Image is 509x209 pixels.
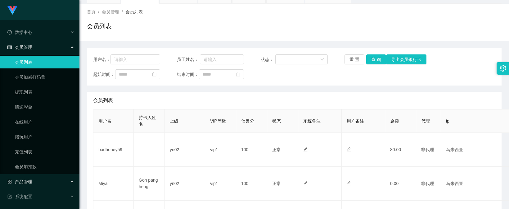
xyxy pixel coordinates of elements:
[177,71,199,78] span: 结束时间：
[125,9,143,14] span: 会员列表
[272,118,281,123] span: 状态
[236,72,240,77] i: 图标: calendar
[7,6,17,15] img: logo.9652507e.png
[210,118,226,123] span: VIP等级
[15,131,74,143] a: 陪玩用户
[15,86,74,98] a: 提现列表
[122,9,123,14] span: /
[347,181,351,185] i: 图标: edit
[93,56,110,63] span: 用户名：
[152,72,156,77] i: 图标: calendar
[177,56,200,63] span: 员工姓名：
[15,160,74,173] a: 会员加扣款
[15,116,74,128] a: 在线用户
[7,30,32,35] span: 数据中心
[7,30,12,35] i: 图标: check-circle-o
[345,54,364,64] button: 重 置
[205,133,236,167] td: vip1
[241,118,254,123] span: 信誉分
[303,118,321,123] span: 系统备注
[7,45,32,50] span: 会员管理
[93,167,134,201] td: Miya
[170,118,178,123] span: 上级
[93,97,113,104] span: 会员列表
[421,181,434,186] span: 非代理
[499,65,506,72] i: 图标: setting
[236,167,267,201] td: 100
[303,181,308,185] i: 图标: edit
[15,101,74,113] a: 赠送彩金
[98,118,111,123] span: 用户名
[87,9,96,14] span: 首页
[205,167,236,201] td: vip1
[446,118,449,123] span: ip
[110,54,160,64] input: 请输入
[7,179,32,184] span: 产品管理
[366,54,386,64] button: 查 询
[7,45,12,49] i: 图标: table
[165,167,205,201] td: yn02
[102,9,119,14] span: 会员管理
[7,179,12,184] i: 图标: appstore-o
[385,133,416,167] td: 80.00
[347,147,351,151] i: 图标: edit
[236,133,267,167] td: 100
[386,54,426,64] button: 导出会员银行卡
[261,56,275,63] span: 状态：
[200,54,244,64] input: 请输入
[385,167,416,201] td: 0.00
[15,146,74,158] a: 充值列表
[98,9,99,14] span: /
[347,118,364,123] span: 用户备注
[7,194,32,199] span: 系统配置
[390,118,399,123] span: 金额
[421,147,434,152] span: 非代理
[421,118,430,123] span: 代理
[303,147,308,151] i: 图标: edit
[134,167,165,201] td: Goh pang heng
[15,56,74,68] a: 会员列表
[93,71,115,78] span: 起始时间：
[15,71,74,83] a: 会员加减打码量
[272,147,281,152] span: 正常
[272,181,281,186] span: 正常
[320,58,324,62] i: 图标: down
[87,21,112,31] h1: 会员列表
[93,133,134,167] td: badhoney59
[7,194,12,199] i: 图标: form
[139,115,156,127] span: 持卡人姓名
[165,133,205,167] td: yn02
